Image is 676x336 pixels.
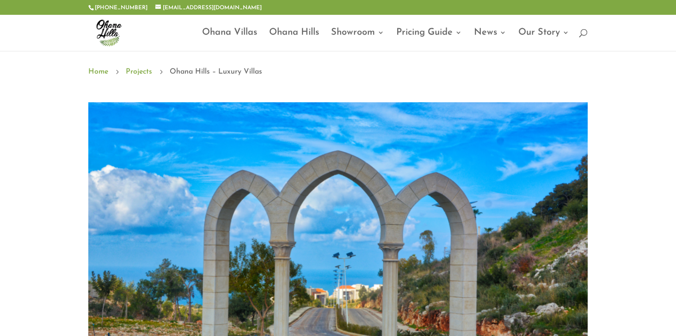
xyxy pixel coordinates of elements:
a: [PHONE_NUMBER] [95,5,147,11]
a: Pricing Guide [396,29,462,51]
img: ohana-hills [90,14,127,51]
a: Our Story [518,29,569,51]
a: News [474,29,506,51]
a: Ohana Hills [269,29,319,51]
a: Showroom [331,29,384,51]
span: 5 [157,68,165,76]
span: Ohana Hills – Luxury Villas [170,66,262,78]
a: Projects [126,66,152,78]
a: [EMAIL_ADDRESS][DOMAIN_NAME] [155,5,262,11]
a: Home [88,66,108,78]
span: 5 [113,68,121,76]
a: Ohana Villas [202,29,257,51]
